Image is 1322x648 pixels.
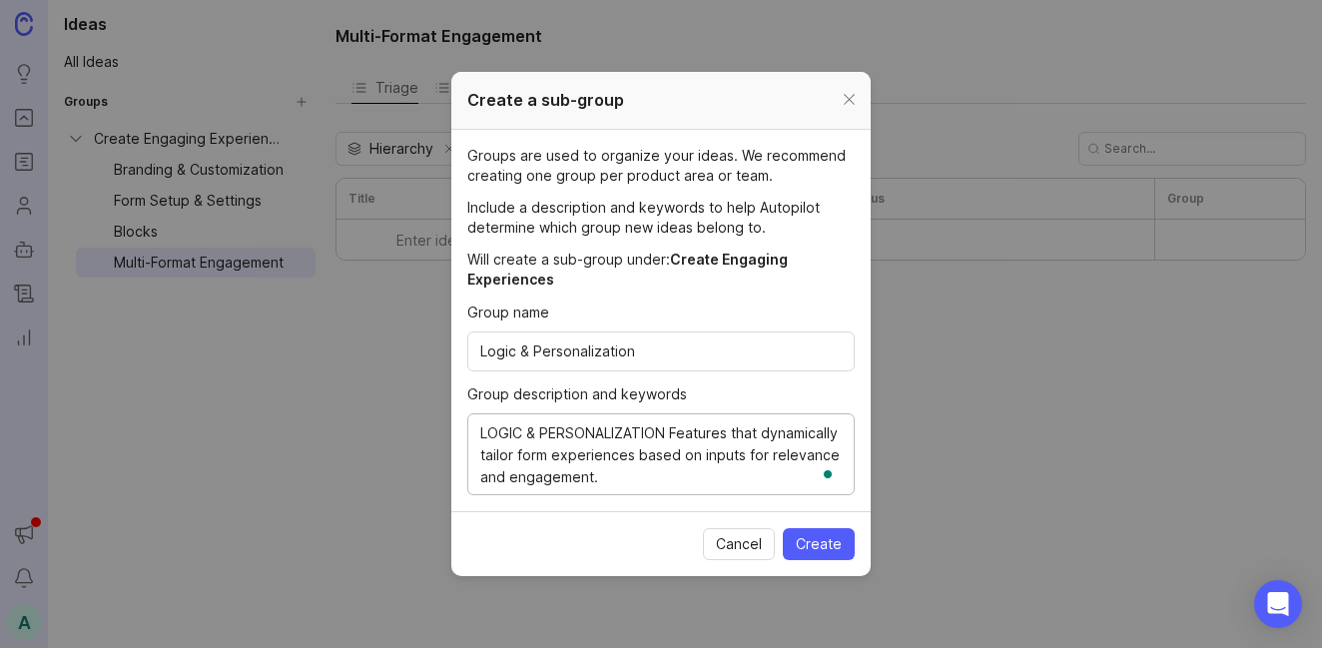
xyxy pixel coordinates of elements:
h1: Create a sub-group [467,88,624,113]
p: Will create a sub-group under: [467,250,855,290]
input: Product area or theme [480,340,842,362]
label: Group name [467,302,855,324]
span: Create [796,534,842,554]
p: Groups are used to organize your ideas. We recommend creating one group per product area or team. [467,146,855,186]
span: Cancel [716,534,762,554]
textarea: To enrich screen reader interactions, please activate Accessibility in Grammarly extension settings [480,422,842,488]
button: Cancel [703,528,775,560]
button: Create [783,528,855,560]
p: Include a description and keywords to help Autopilot determine which group new ideas belong to. [467,198,855,238]
div: Open Intercom Messenger [1254,580,1302,628]
label: Group description and keywords [467,383,855,405]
